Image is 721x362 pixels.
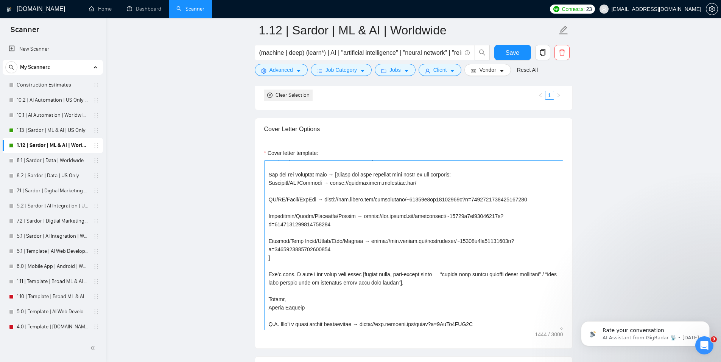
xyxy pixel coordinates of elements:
[6,65,17,70] span: search
[17,244,89,259] a: 5.1 | Template | AI Web Developer | Worldwide
[17,123,89,138] a: 1.13 | Sardor | ML & AI | US Only
[536,49,550,56] span: copy
[545,91,554,99] a: 1
[259,21,557,40] input: Scanner name...
[499,68,505,74] span: caret-down
[93,278,99,285] span: holder
[554,91,563,100] button: right
[506,48,519,57] span: Save
[419,64,462,76] button: userClientcaret-down
[17,289,89,304] a: 1.10 | Template | Broad ML & AI | Worldwide
[264,160,563,330] textarea: Cover letter template:
[464,64,511,76] button: idcardVendorcaret-down
[17,304,89,319] a: 5.0 | Template | AI Web Development | [GEOGRAPHIC_DATA] Only
[562,5,584,13] span: Connects:
[176,6,204,12] a: searchScanner
[695,336,713,354] iframe: Intercom live chat
[17,198,89,213] a: 5.2 | Sardor | AI Integration | US Only
[17,319,89,334] a: 4.0 | Template | [DOMAIN_NAME] | Worldwide
[259,48,461,57] input: Search Freelance Jobs...
[261,68,266,74] span: setting
[559,25,568,35] span: edit
[711,336,717,342] span: 9
[93,173,99,179] span: holder
[425,68,430,74] span: user
[127,6,161,12] a: dashboardDashboard
[93,248,99,254] span: holder
[471,68,476,74] span: idcard
[93,218,99,224] span: holder
[706,6,718,12] a: setting
[255,64,308,76] button: settingAdvancedcaret-down
[17,77,89,93] a: Construction Estimates
[93,97,99,103] span: holder
[17,108,89,123] a: 10.1 | AI Automation | Worldwide | Simple Sardor
[475,45,490,60] button: search
[20,60,50,75] span: My Scanners
[33,54,95,60] span: Rate your conversation
[706,3,718,15] button: setting
[11,48,140,73] div: message notification from AI Assistant from GigRadar 📡, 3w ago. Rate your conversation
[93,309,99,315] span: holder
[269,66,293,74] span: Advanced
[3,42,103,57] li: New Scanner
[17,229,89,244] a: 5.1 | Sardor | AI Integration | Worldwide
[93,112,99,118] span: holder
[389,66,401,74] span: Jobs
[5,24,45,40] span: Scanner
[17,213,89,229] a: 7.2 | Sardor | Digtial Marketing PPC | US Only
[296,68,301,74] span: caret-down
[93,82,99,88] span: holder
[17,93,89,108] a: 10.2 | AI Automation | US Only | Simple Sardor
[536,91,545,100] li: Previous Page
[267,93,273,98] span: close-circle
[536,91,545,100] button: left
[17,259,89,274] a: 6.0 | Mobile App | Android | Worldwide
[93,188,99,194] span: holder
[553,6,559,12] img: upwork-logo.png
[17,274,89,289] a: 1.11 | Template | Broad ML & AI | [GEOGRAPHIC_DATA] Only
[93,158,99,164] span: holder
[475,49,489,56] span: search
[375,64,416,76] button: folderJobscaret-down
[264,118,563,140] div: Cover Letter Options
[360,68,365,74] span: caret-down
[517,66,538,74] a: Reset All
[555,49,569,56] span: delete
[538,93,543,97] span: left
[17,168,89,183] a: 8.2 | Sardor | Data | US Only
[90,344,98,352] span: double-left
[545,91,554,100] li: 1
[494,45,531,60] button: Save
[6,3,12,15] img: logo
[325,66,357,74] span: Job Category
[706,6,718,12] span: setting
[93,324,99,330] span: holder
[93,142,99,149] span: holder
[570,274,721,358] iframe: Intercom notifications message
[311,64,372,76] button: barsJob Categorycaret-down
[93,263,99,269] span: holder
[601,6,607,12] span: user
[93,233,99,239] span: holder
[93,127,99,133] span: holder
[450,68,455,74] span: caret-down
[317,68,322,74] span: bars
[586,5,592,13] span: 23
[9,42,97,57] a: New Scanner
[93,203,99,209] span: holder
[554,91,563,100] li: Next Page
[17,54,29,67] img: Profile image for AI Assistant from GigRadar 📡
[264,149,318,157] label: Cover letter template:
[5,61,17,73] button: search
[381,68,386,74] span: folder
[17,138,89,153] a: 1.12 | Sardor | ML & AI | Worldwide
[554,45,570,60] button: delete
[556,93,561,97] span: right
[93,294,99,300] span: holder
[479,66,496,74] span: Vendor
[89,6,112,12] a: homeHome
[276,91,310,99] div: Clear Selection
[465,50,470,55] span: info-circle
[17,153,89,168] a: 8.1 | Sardor | Data | Worldwide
